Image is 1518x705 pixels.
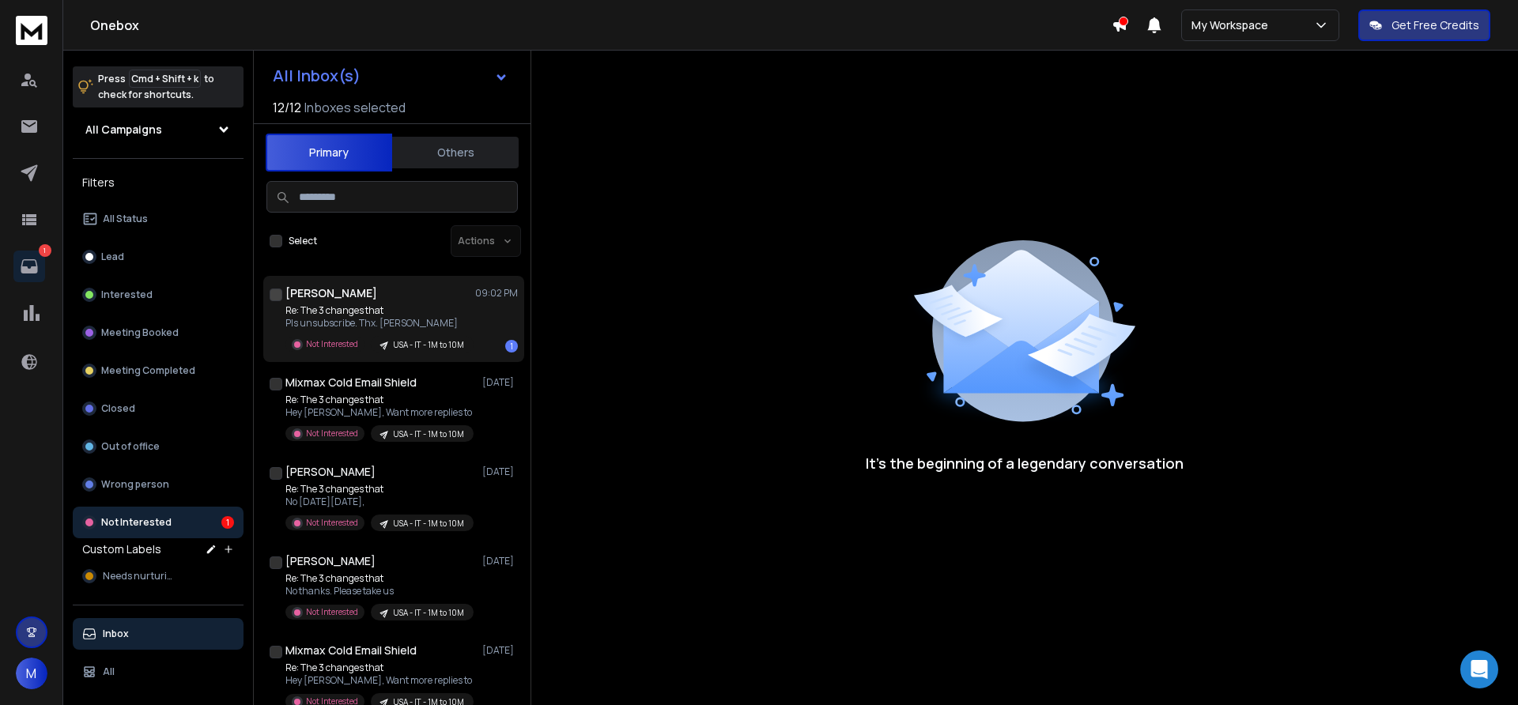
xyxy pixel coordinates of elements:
p: [DATE] [482,555,518,567]
button: Lead [73,241,244,273]
h1: Mixmax Cold Email Shield [285,375,417,390]
div: 1 [221,516,234,529]
p: Re: The 3 changes that [285,304,474,317]
p: Not Interested [306,517,358,529]
button: Interested [73,279,244,311]
p: Re: The 3 changes that [285,394,474,406]
h1: Onebox [90,16,1112,35]
p: Not Interested [306,338,358,350]
p: Wrong person [101,478,169,491]
p: USA - IT - 1M to 10M [393,428,464,440]
a: 1 [13,251,45,282]
span: 12 / 12 [273,98,301,117]
h3: Custom Labels [82,541,161,557]
p: Inbox [103,628,129,640]
p: [DATE] [482,376,518,389]
p: [DATE] [482,466,518,478]
p: 09:02 PM [475,287,518,300]
p: Pls unsubscribe. Thx. [PERSON_NAME] [285,317,474,330]
h3: Filters [73,172,244,194]
button: Out of office [73,431,244,462]
button: Inbox [73,618,244,650]
p: USA - IT - 1M to 10M [393,518,464,530]
h1: [PERSON_NAME] [285,285,377,301]
button: M [16,658,47,689]
h1: [PERSON_NAME] [285,464,376,480]
p: Re: The 3 changes that [285,662,474,674]
label: Select [289,235,317,247]
p: Get Free Credits [1391,17,1479,33]
button: Meeting Completed [73,355,244,386]
h1: All Campaigns [85,122,162,138]
p: All [103,665,115,678]
span: Cmd + Shift + k [129,70,201,88]
p: Hey [PERSON_NAME], Want more replies to [285,674,474,687]
p: Re: The 3 changes that [285,483,474,496]
div: 1 [505,340,518,352]
button: Wrong person [73,469,244,500]
p: Re: The 3 changes that [285,572,474,585]
p: Lead [101,251,124,263]
h3: Inboxes selected [304,98,406,117]
img: logo [16,16,47,45]
p: My Workspace [1191,17,1274,33]
p: Not Interested [306,606,358,618]
button: Others [392,135,519,170]
p: Closed [101,402,135,415]
button: Not Interested1 [73,507,244,538]
button: All Inbox(s) [260,60,521,92]
button: Needs nurturing [73,560,244,592]
p: Press to check for shortcuts. [98,71,214,103]
p: Not Interested [306,428,358,439]
span: Needs nurturing [103,570,179,582]
p: [DATE] [482,644,518,657]
p: Interested [101,288,153,301]
p: All Status [103,213,148,225]
div: Open Intercom Messenger [1460,650,1498,688]
p: Hey [PERSON_NAME], Want more replies to [285,406,474,419]
h1: All Inbox(s) [273,68,361,84]
p: It’s the beginning of a legendary conversation [866,452,1184,474]
p: No thanks. Please take us [285,585,474,598]
button: Meeting Booked [73,317,244,349]
p: Out of office [101,440,160,453]
button: All Campaigns [73,114,244,145]
p: Meeting Booked [101,326,179,339]
button: All Status [73,203,244,235]
p: 1 [39,244,51,257]
button: All [73,656,244,688]
h1: [PERSON_NAME] [285,553,376,569]
p: No [DATE][DATE], [285,496,474,508]
h1: Mixmax Cold Email Shield [285,643,417,658]
p: USA - IT - 1M to 10M [393,607,464,619]
p: Not Interested [101,516,172,529]
p: USA - IT - 1M to 10M [393,339,464,351]
button: Get Free Credits [1358,9,1490,41]
button: Primary [266,134,392,172]
p: Meeting Completed [101,364,195,377]
button: Closed [73,393,244,424]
